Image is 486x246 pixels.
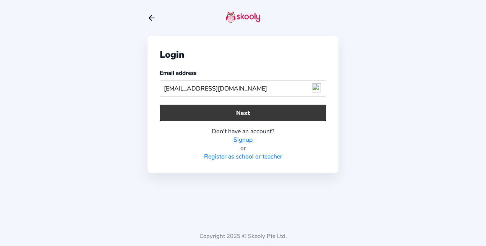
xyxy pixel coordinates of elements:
div: or [160,144,326,152]
a: Register as school or teacher [204,152,282,161]
input: Your email address [160,80,326,97]
button: arrow back outline [147,14,156,22]
a: Signup [233,136,253,144]
div: Don't have an account? [160,127,326,136]
label: Email address [160,69,196,77]
button: Next [160,105,326,121]
img: npw-badge-icon-locked.svg [312,83,321,92]
div: Login [160,49,326,61]
img: skooly-logo.png [226,11,260,23]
